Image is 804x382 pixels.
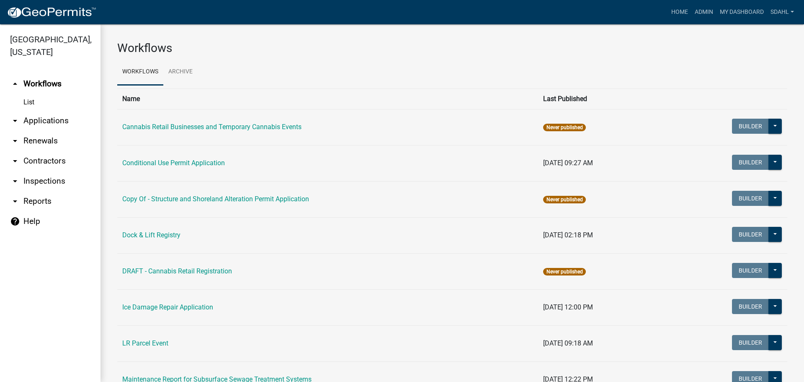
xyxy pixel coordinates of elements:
[10,196,20,206] i: arrow_drop_down
[122,195,309,203] a: Copy Of - Structure and Shoreland Alteration Permit Application
[668,4,691,20] a: Home
[732,227,769,242] button: Builder
[122,123,301,131] a: Cannabis Retail Businesses and Temporary Cannabis Events
[732,119,769,134] button: Builder
[122,303,213,311] a: Ice Damage Repair Application
[117,59,163,86] a: Workflows
[122,159,225,167] a: Conditional Use Permit Application
[122,339,168,347] a: LR Parcel Event
[10,156,20,166] i: arrow_drop_down
[10,216,20,226] i: help
[10,116,20,126] i: arrow_drop_down
[732,335,769,350] button: Builder
[543,339,593,347] span: [DATE] 09:18 AM
[732,191,769,206] button: Builder
[543,196,585,203] span: Never published
[10,79,20,89] i: arrow_drop_up
[10,176,20,186] i: arrow_drop_down
[732,299,769,314] button: Builder
[543,303,593,311] span: [DATE] 12:00 PM
[122,267,232,275] a: DRAFT - Cannabis Retail Registration
[732,155,769,170] button: Builder
[691,4,716,20] a: Admin
[543,159,593,167] span: [DATE] 09:27 AM
[716,4,767,20] a: My Dashboard
[122,231,180,239] a: Dock & Lift Registry
[117,41,787,55] h3: Workflows
[732,263,769,278] button: Builder
[10,136,20,146] i: arrow_drop_down
[543,231,593,239] span: [DATE] 02:18 PM
[767,4,797,20] a: sdahl
[543,124,585,131] span: Never published
[163,59,198,86] a: Archive
[543,268,585,275] span: Never published
[538,88,662,109] th: Last Published
[117,88,538,109] th: Name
